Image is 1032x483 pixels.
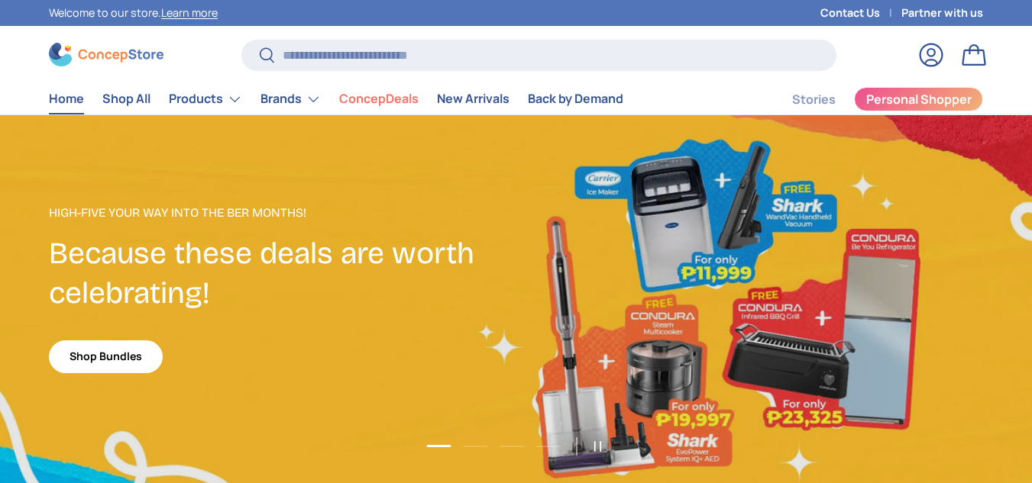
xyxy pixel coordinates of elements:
summary: Products [160,84,251,114]
h2: Because these deals are worth celebrating! [49,234,516,313]
span: Personal Shopper [866,93,972,105]
a: Home [49,84,84,114]
summary: Brands [251,84,330,114]
a: Contact Us [820,5,901,21]
a: Back by Demand [528,84,623,114]
a: Brands [260,84,321,114]
p: High-Five Your Way Into the Ber Months! [49,204,516,222]
a: Learn more [161,5,218,20]
a: Personal Shopper [854,87,983,111]
p: Welcome to our store. [49,5,218,21]
a: Stories [792,85,836,114]
nav: Primary [49,84,623,114]
a: Shop Bundles [49,340,163,373]
a: Products [169,84,242,114]
a: Shop All [102,84,150,114]
img: ConcepStore [49,43,163,66]
a: Partner with us [901,5,983,21]
nav: Secondary [755,84,983,114]
a: New Arrivals [437,84,510,114]
a: ConcepDeals [339,84,419,114]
